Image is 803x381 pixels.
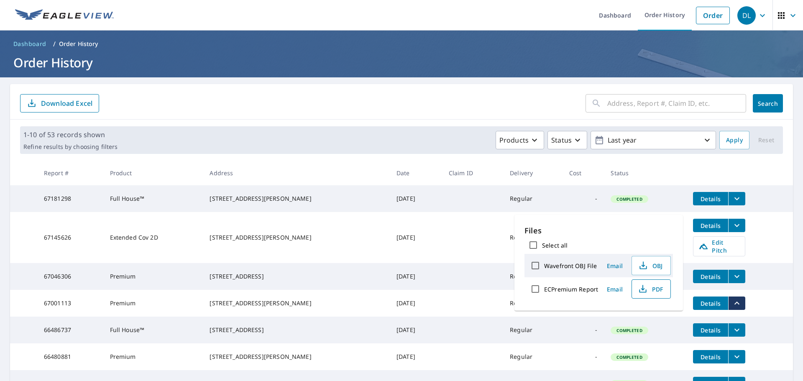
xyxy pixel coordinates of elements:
[503,212,562,263] td: Regular
[698,238,740,254] span: Edit Pitch
[210,194,383,203] div: [STREET_ADDRESS][PERSON_NAME]
[728,297,745,310] button: filesDropdownBtn-67001113
[607,92,746,115] input: Address, Report #, Claim ID, etc.
[41,99,92,108] p: Download Excel
[53,39,56,49] li: /
[698,299,723,307] span: Details
[390,263,442,290] td: [DATE]
[210,233,383,242] div: [STREET_ADDRESS][PERSON_NAME]
[737,6,756,25] div: DL
[210,272,383,281] div: [STREET_ADDRESS]
[693,323,728,337] button: detailsBtn-66486737
[103,185,203,212] td: Full House™
[390,212,442,263] td: [DATE]
[563,185,604,212] td: -
[542,241,568,249] label: Select all
[503,343,562,370] td: Regular
[601,259,628,272] button: Email
[37,161,103,185] th: Report #
[10,54,793,71] h1: Order History
[611,354,647,360] span: Completed
[390,343,442,370] td: [DATE]
[10,37,793,51] nav: breadcrumb
[693,270,728,283] button: detailsBtn-67046306
[551,135,572,145] p: Status
[611,327,647,333] span: Completed
[605,285,625,293] span: Email
[37,263,103,290] td: 67046306
[442,161,503,185] th: Claim ID
[604,133,702,148] p: Last year
[698,195,723,203] span: Details
[390,185,442,212] td: [DATE]
[544,285,598,293] label: ECPremium Report
[390,161,442,185] th: Date
[728,192,745,205] button: filesDropdownBtn-67181298
[390,317,442,343] td: [DATE]
[103,317,203,343] td: Full House™
[103,161,203,185] th: Product
[499,135,529,145] p: Products
[544,262,597,270] label: Wavefront OBJ File
[503,290,562,317] td: Regular
[103,290,203,317] td: Premium
[503,317,562,343] td: Regular
[632,256,671,275] button: OBJ
[632,279,671,299] button: PDF
[10,37,50,51] a: Dashboard
[728,270,745,283] button: filesDropdownBtn-67046306
[210,353,383,361] div: [STREET_ADDRESS][PERSON_NAME]
[103,263,203,290] td: Premium
[698,222,723,230] span: Details
[59,40,98,48] p: Order History
[693,350,728,363] button: detailsBtn-66480881
[693,192,728,205] button: detailsBtn-67181298
[23,130,118,140] p: 1-10 of 53 records shown
[693,219,728,232] button: detailsBtn-67145626
[37,343,103,370] td: 66480881
[37,290,103,317] td: 67001113
[696,7,730,24] a: Order
[15,9,114,22] img: EV Logo
[563,317,604,343] td: -
[698,326,723,334] span: Details
[698,353,723,361] span: Details
[210,326,383,334] div: [STREET_ADDRESS]
[563,161,604,185] th: Cost
[203,161,390,185] th: Address
[524,225,673,236] p: Files
[563,343,604,370] td: -
[547,131,587,149] button: Status
[637,284,664,294] span: PDF
[698,273,723,281] span: Details
[605,262,625,270] span: Email
[760,100,776,107] span: Search
[503,185,562,212] td: Regular
[693,297,728,310] button: detailsBtn-67001113
[390,290,442,317] td: [DATE]
[611,196,647,202] span: Completed
[563,212,604,263] td: -
[601,283,628,296] button: Email
[13,40,46,48] span: Dashboard
[37,185,103,212] td: 67181298
[591,131,716,149] button: Last year
[726,135,743,146] span: Apply
[693,236,745,256] a: Edit Pitch
[753,94,783,113] button: Search
[503,161,562,185] th: Delivery
[37,317,103,343] td: 66486737
[496,131,544,149] button: Products
[37,212,103,263] td: 67145626
[210,299,383,307] div: [STREET_ADDRESS][PERSON_NAME]
[103,343,203,370] td: Premium
[604,161,686,185] th: Status
[503,263,562,290] td: Regular
[103,212,203,263] td: Extended Cov 2D
[728,323,745,337] button: filesDropdownBtn-66486737
[20,94,99,113] button: Download Excel
[728,350,745,363] button: filesDropdownBtn-66480881
[719,131,749,149] button: Apply
[23,143,118,151] p: Refine results by choosing filters
[637,261,664,271] span: OBJ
